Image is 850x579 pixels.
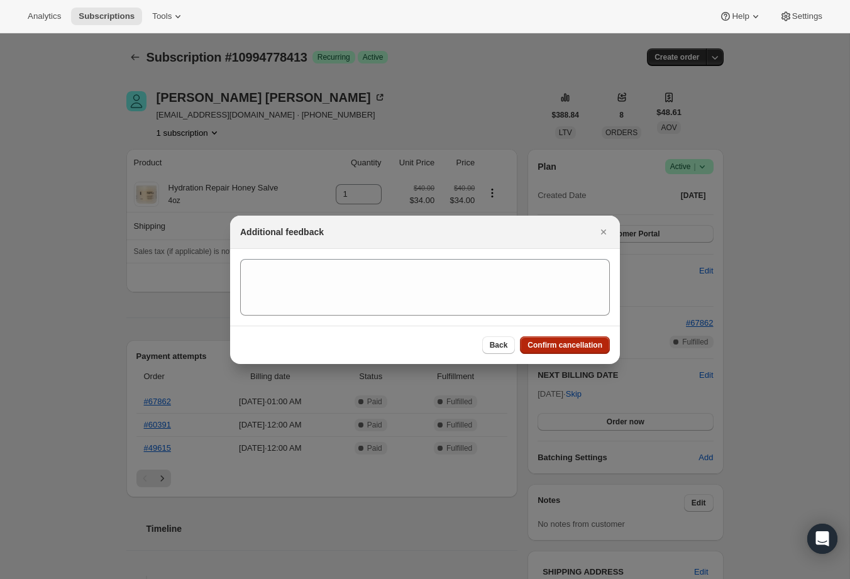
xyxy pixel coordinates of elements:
[152,11,172,21] span: Tools
[732,11,749,21] span: Help
[772,8,830,25] button: Settings
[520,336,610,354] button: Confirm cancellation
[482,336,516,354] button: Back
[712,8,769,25] button: Help
[240,226,324,238] h2: Additional feedback
[792,11,822,21] span: Settings
[71,8,142,25] button: Subscriptions
[28,11,61,21] span: Analytics
[807,524,837,554] div: Open Intercom Messenger
[145,8,192,25] button: Tools
[595,223,612,241] button: Close
[527,340,602,350] span: Confirm cancellation
[20,8,69,25] button: Analytics
[79,11,135,21] span: Subscriptions
[490,340,508,350] span: Back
